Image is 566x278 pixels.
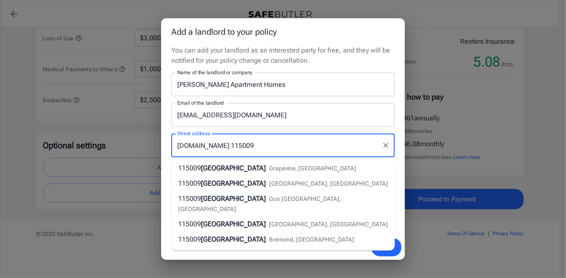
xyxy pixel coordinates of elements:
h2: Add a landlord to your policy [161,18,405,45]
label: Street address [177,130,210,137]
span: 115009 [178,235,201,243]
span: [GEOGRAPHIC_DATA] [201,195,266,203]
span: Bremond, [GEOGRAPHIC_DATA] [269,236,354,243]
button: Clear [380,139,392,151]
span: [GEOGRAPHIC_DATA] [201,220,266,228]
p: You can add your landlord as an interested party for free, and they will be notified for your pol... [171,45,395,66]
span: 115009 [178,179,201,187]
label: Email of the landlord [177,99,224,106]
span: [GEOGRAPHIC_DATA], [GEOGRAPHIC_DATA] [269,180,388,187]
span: Grapevine, [GEOGRAPHIC_DATA] [269,165,356,172]
span: 115009 [178,195,201,203]
span: Gun [GEOGRAPHIC_DATA], [GEOGRAPHIC_DATA] [178,195,341,212]
span: [GEOGRAPHIC_DATA], [GEOGRAPHIC_DATA] [269,221,388,228]
span: [GEOGRAPHIC_DATA] [201,179,266,187]
label: Name of the landlord or company [177,69,253,76]
span: 115009 [178,220,201,228]
span: [GEOGRAPHIC_DATA] [201,235,266,243]
span: [GEOGRAPHIC_DATA] [201,164,266,172]
span: 115009 [178,164,201,172]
